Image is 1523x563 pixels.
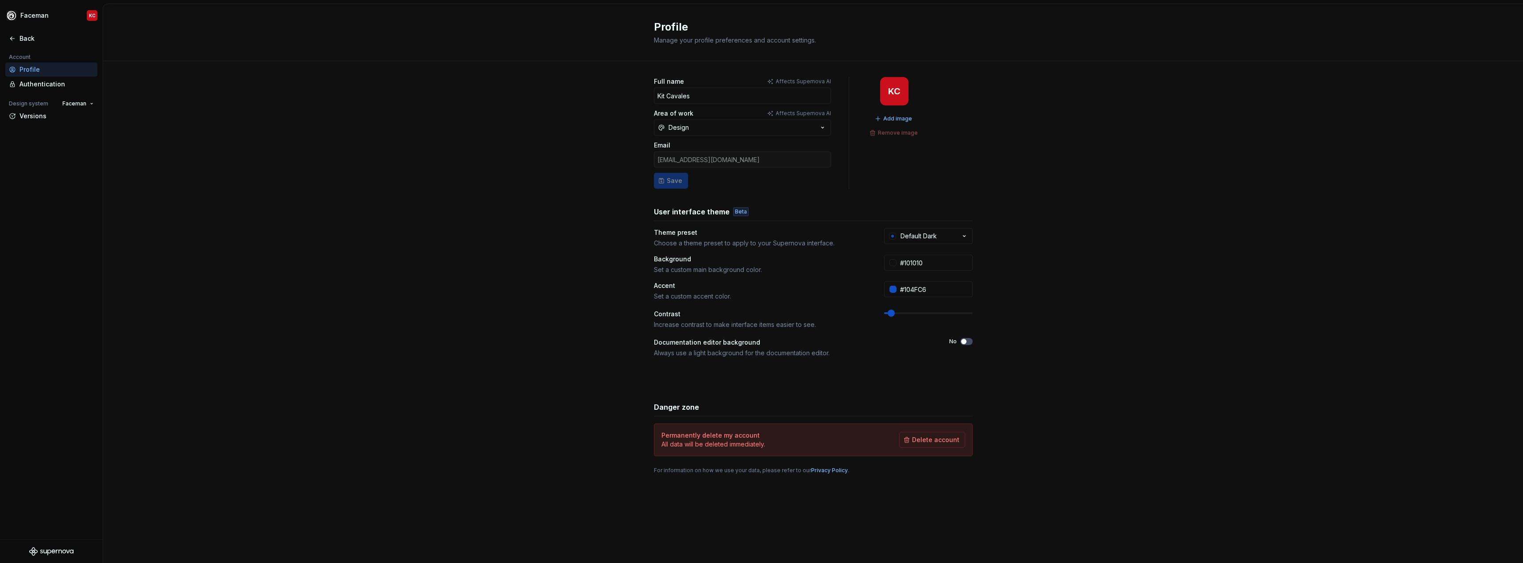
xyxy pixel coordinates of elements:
[654,255,691,264] div: Background
[5,52,34,62] div: Account
[19,65,94,74] div: Profile
[19,112,94,120] div: Versions
[884,228,973,244] button: Default Dark
[654,20,962,34] h2: Profile
[654,349,933,357] div: Always use a light background for the documentation editor.
[5,109,97,123] a: Versions
[897,281,973,297] input: #104FC6
[654,292,868,301] div: Set a custom accent color.
[654,239,868,248] div: Choose a theme preset to apply to your Supernova interface.
[29,547,73,556] svg: Supernova Logo
[19,34,94,43] div: Back
[733,207,749,216] div: Beta
[654,265,868,274] div: Set a custom main background color.
[654,320,868,329] div: Increase contrast to make interface items easier to see.
[776,110,831,117] p: Affects Supernova AI
[654,281,675,290] div: Accent
[661,431,760,440] h4: Permanently delete my account
[654,36,816,44] span: Manage your profile preferences and account settings.
[62,100,86,107] span: Faceman
[654,228,697,237] div: Theme preset
[5,62,97,77] a: Profile
[654,206,730,217] h3: User interface theme
[883,115,912,122] span: Add image
[899,432,965,448] button: Delete account
[654,467,973,474] div: For information on how we use your data, please refer to our .
[897,255,973,271] input: #FFFFFF
[669,123,689,132] div: Design
[5,31,97,46] a: Back
[2,6,101,25] button: FacemanKC
[6,10,17,21] img: 87d06435-c97f-426c-aa5d-5eb8acd3d8b3.png
[20,11,49,20] div: Faceman
[654,109,693,118] label: Area of work
[5,77,97,91] a: Authentication
[654,77,684,86] label: Full name
[872,113,916,125] button: Add image
[912,435,959,444] span: Delete account
[811,467,848,474] a: Privacy Policy
[888,88,901,95] div: KC
[89,12,96,19] div: KC
[654,402,699,412] h3: Danger zone
[949,338,957,345] label: No
[776,78,831,85] p: Affects Supernova AI
[19,80,94,89] div: Authentication
[654,338,760,347] div: Documentation editor background
[654,310,680,318] div: Contrast
[5,98,52,109] div: Design system
[661,440,765,449] p: All data will be deleted immediately.
[654,141,670,150] label: Email
[901,232,937,241] div: Default Dark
